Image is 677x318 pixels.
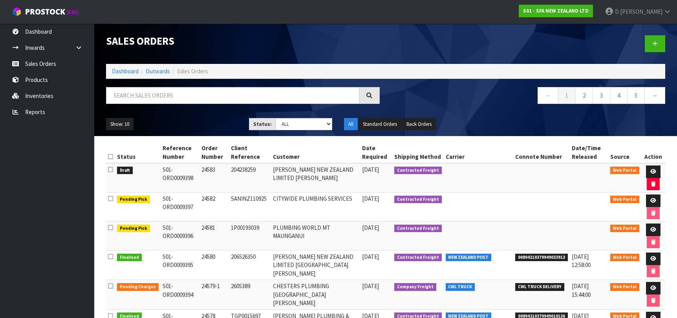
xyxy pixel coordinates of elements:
[271,142,360,163] th: Customer
[161,142,200,163] th: Reference Number
[444,142,514,163] th: Carrier
[271,280,360,309] td: CHESTERS PLUMBING [GEOGRAPHIC_DATA][PERSON_NAME]
[161,280,200,309] td: S01-ORD0009394
[146,67,170,75] a: Outwards
[362,282,379,290] span: [DATE]
[513,142,570,163] th: Connote Number
[610,167,639,174] span: Web Portal
[515,254,568,262] span: 00894210379949033913
[229,193,271,222] td: SANINZ110925
[117,283,159,291] span: Pending Charges
[344,118,358,131] button: All
[229,280,271,309] td: 2605389
[572,253,591,269] span: [DATE] 12:58:00
[106,87,359,104] input: Search sales orders
[558,87,576,104] a: 1
[394,167,442,174] span: Contracted Freight
[25,7,65,17] span: ProStock
[610,254,639,262] span: Web Portal
[446,254,492,262] span: NEW ZEALAND POST
[161,251,200,280] td: S01-ORD0009395
[253,121,272,127] strong: Status:
[199,142,229,163] th: Order Number
[362,253,379,260] span: [DATE]
[199,163,229,193] td: 24583
[360,142,392,163] th: Date Required
[106,118,134,131] button: Show: 10
[615,8,619,15] span: D
[229,142,271,163] th: Client Reference
[610,196,639,204] span: Web Portal
[570,142,609,163] th: Date/Time Released
[199,222,229,251] td: 24581
[392,87,665,106] nav: Page navigation
[271,163,360,193] td: [PERSON_NAME] NEW ZEALAND LIMITED [PERSON_NAME]
[117,254,142,262] span: Finalised
[106,35,380,47] h1: Sales Orders
[627,87,645,104] a: 5
[610,283,639,291] span: Web Portal
[394,196,442,204] span: Contracted Freight
[362,224,379,231] span: [DATE]
[538,87,558,104] a: ←
[67,9,79,16] small: WMS
[362,195,379,202] span: [DATE]
[446,283,475,291] span: CWL TRUCK
[115,142,161,163] th: Status
[620,8,662,15] span: [PERSON_NAME]
[515,283,564,291] span: CWL TRUCK DELIVERY
[161,163,200,193] td: S01-ORD0009398
[117,225,150,233] span: Pending Pick
[394,225,442,233] span: Contracted Freight
[271,222,360,251] td: PLUMBING WORLD MT MAUNGANUI
[362,166,379,173] span: [DATE]
[199,251,229,280] td: 24580
[394,283,436,291] span: Company Freight
[271,251,360,280] td: [PERSON_NAME] NEW ZEALAND LIMITED [GEOGRAPHIC_DATA][PERSON_NAME]
[641,142,665,163] th: Action
[610,87,628,104] a: 4
[12,7,22,16] img: cube-alt.png
[572,282,591,298] span: [DATE] 15:44:00
[117,196,150,204] span: Pending Pick
[229,163,271,193] td: 204238259
[402,118,436,131] button: Back Orders
[394,254,442,262] span: Contracted Freight
[161,193,200,222] td: S01-ORD0009397
[575,87,593,104] a: 2
[177,67,208,75] span: Sales Orders
[161,222,200,251] td: S01-ORD0009396
[523,7,589,14] strong: S01 - SFA NEW ZEALAND LTD
[199,193,229,222] td: 24582
[117,167,133,174] span: Draft
[392,142,444,163] th: Shipping Method
[610,225,639,233] span: Web Portal
[644,87,665,104] a: →
[112,67,139,75] a: Dashboard
[199,280,229,309] td: 24579-1
[271,193,360,222] td: CITYWIDE PLUMBING SERVICES
[593,87,610,104] a: 3
[229,222,271,251] td: 1P00193039
[359,118,401,131] button: Standard Orders
[608,142,641,163] th: Source
[229,251,271,280] td: 206526350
